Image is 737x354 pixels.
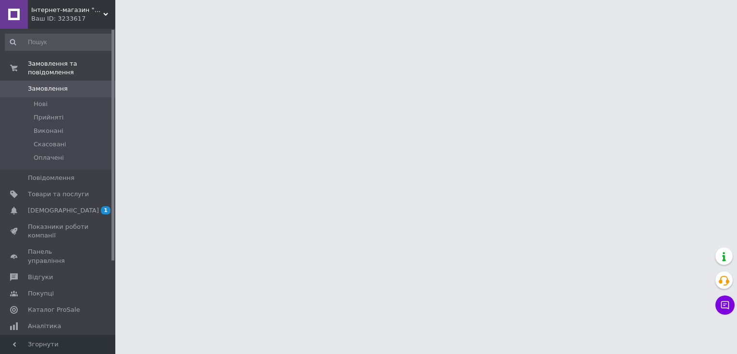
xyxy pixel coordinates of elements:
span: Скасовані [34,140,66,149]
button: Чат з покупцем [715,295,735,315]
span: Інтернет-магазин "Cherry-Decor" [31,6,103,14]
span: Прийняті [34,113,63,122]
span: Каталог ProSale [28,306,80,314]
span: Замовлення та повідомлення [28,59,115,77]
span: Повідомлення [28,174,74,182]
span: Показники роботи компанії [28,223,89,240]
input: Пошук [5,34,113,51]
span: Виконані [34,127,63,135]
span: Оплачені [34,153,64,162]
div: Ваш ID: 3233617 [31,14,115,23]
span: Панель управління [28,248,89,265]
span: Товари та послуги [28,190,89,199]
span: [DEMOGRAPHIC_DATA] [28,206,99,215]
span: 1 [101,206,111,214]
span: Нові [34,100,48,108]
span: Покупці [28,289,54,298]
span: Відгуки [28,273,53,282]
span: Замовлення [28,84,68,93]
span: Аналітика [28,322,61,330]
